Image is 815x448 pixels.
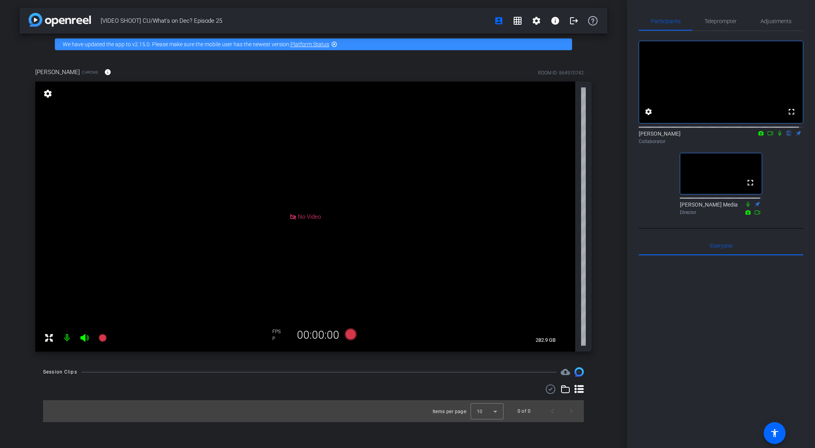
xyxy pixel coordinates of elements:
mat-icon: info [104,69,111,76]
mat-icon: account_box [494,16,503,25]
a: Platform Status [290,41,329,47]
mat-icon: cloud_upload [561,367,570,377]
span: Participants [651,18,681,24]
div: 0 of 0 [518,407,531,415]
mat-icon: info [551,16,560,25]
div: Session Clips [43,368,77,376]
span: Teleprompter [705,18,737,24]
mat-icon: fullscreen [746,178,755,187]
span: No Video [298,213,321,220]
button: Previous page [543,402,562,421]
span: Adjustments [761,18,791,24]
div: ROOM ID: 864970742 [538,69,584,76]
mat-icon: accessibility [770,428,779,438]
div: Director [680,209,762,216]
mat-icon: highlight_off [331,41,337,47]
div: [PERSON_NAME] Media [680,201,762,216]
div: P [272,336,292,342]
mat-icon: flip [784,129,794,136]
span: Destinations for your clips [561,367,570,377]
div: 00:00:00 [292,328,344,342]
mat-icon: settings [42,89,53,98]
mat-icon: fullscreen [787,107,796,116]
span: 282.9 GB [533,336,558,345]
span: [PERSON_NAME] [35,68,80,76]
mat-icon: settings [644,107,653,116]
mat-icon: settings [532,16,541,25]
img: Session clips [574,367,584,377]
img: app-logo [29,13,91,27]
div: Items per page: [433,408,467,415]
div: Collaborator [639,138,803,145]
button: Next page [562,402,581,421]
div: We have updated the app to v2.15.0. Please make sure the mobile user has the newest version. [55,38,572,50]
span: Everyone [710,243,732,248]
span: FPS [272,329,281,334]
mat-icon: logout [569,16,579,25]
span: [VIDEO SHOOT] CU/What's on Dec? Episode 25 [101,13,489,29]
span: Chrome [82,69,98,75]
div: [PERSON_NAME] [639,130,803,145]
mat-icon: grid_on [513,16,522,25]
